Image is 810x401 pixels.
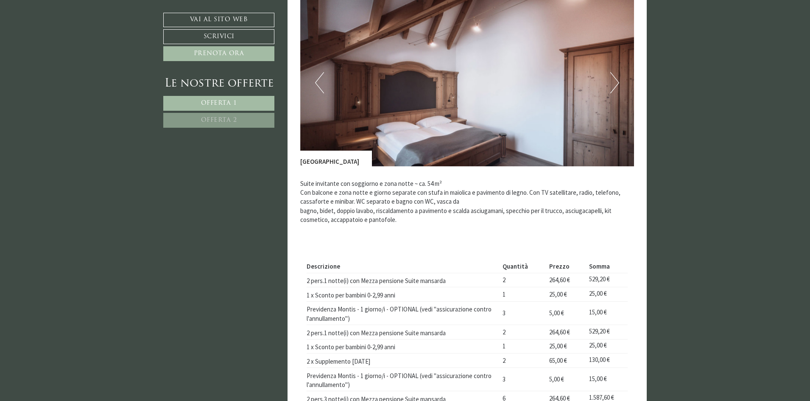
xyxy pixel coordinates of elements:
[307,325,500,339] td: 2 pers.1 notte(i) con Mezza pensione Suite mansarda
[499,287,546,302] td: 1
[499,301,546,325] td: 3
[549,309,564,317] span: 5,00 €
[586,368,628,391] td: 15,00 €
[307,287,500,302] td: 1 x Sconto per bambini 0-2,99 anni
[610,72,619,93] button: Next
[300,179,634,224] p: Suite invitante con soggiorno e zona notte ~ ca. 54 m² Con balcone e zona notte e giorno separate...
[499,339,546,353] td: 1
[307,273,500,287] td: 2 pers.1 notte(i) con Mezza pensione Suite mansarda
[586,273,628,287] td: 529,20 €
[13,24,112,31] div: Montis – Active Nature Spa
[549,356,567,365] span: 65,00 €
[546,261,586,273] th: Prezzo
[586,339,628,353] td: 25,00 €
[163,76,274,92] div: Le nostre offerte
[499,368,546,391] td: 3
[586,287,628,302] td: 25,00 €
[586,301,628,325] td: 15,00 €
[586,353,628,368] td: 130,00 €
[150,6,184,20] div: venerdì
[288,224,335,238] button: Invia
[163,46,274,61] a: Prenota ora
[201,100,237,107] span: Offerta 1
[549,276,570,284] span: 264,60 €
[307,301,500,325] td: Previdenza Montis - 1 giorno/i - OPTIONAL (vedi "assicurazione contro l'annullamento")
[586,325,628,339] td: 529,20 €
[163,29,274,44] a: Scrivici
[315,72,324,93] button: Previous
[307,368,500,391] td: Previdenza Montis - 1 giorno/i - OPTIONAL (vedi "assicurazione contro l'annullamento")
[586,261,628,273] th: Somma
[499,325,546,339] td: 2
[549,328,570,336] span: 264,60 €
[201,117,237,123] span: Offerta 2
[499,261,546,273] th: Quantità
[549,342,567,350] span: 25,00 €
[307,339,500,353] td: 1 x Sconto per bambini 0-2,99 anni
[307,353,500,368] td: 2 x Supplemento [DATE]
[549,290,567,298] span: 25,00 €
[6,22,117,47] div: Buon giorno, come possiamo aiutarla?
[499,353,546,368] td: 2
[13,39,112,45] small: 16:29
[300,151,372,166] div: [GEOGRAPHIC_DATA]
[499,273,546,287] td: 2
[307,261,500,273] th: Descrizione
[163,13,274,27] a: Vai al sito web
[549,375,564,383] span: 5,00 €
